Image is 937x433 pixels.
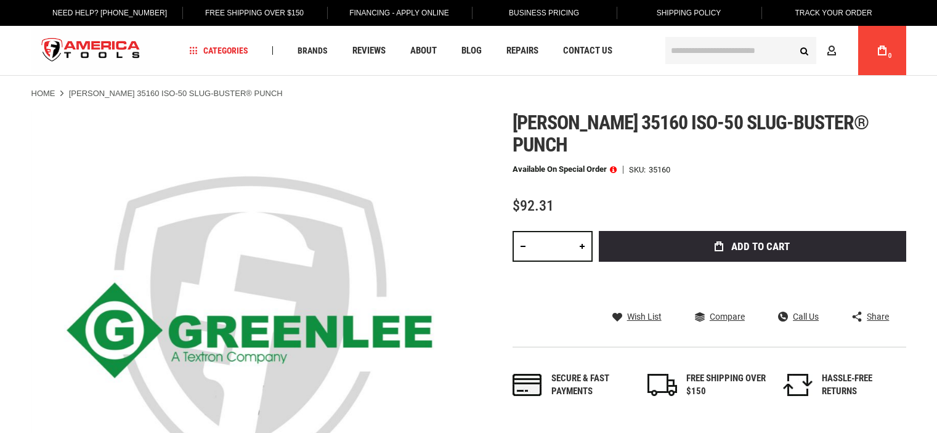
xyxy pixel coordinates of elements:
[501,42,544,59] a: Repairs
[31,28,151,74] a: store logo
[347,42,391,59] a: Reviews
[612,311,662,322] a: Wish List
[731,241,790,252] span: Add to Cart
[31,28,151,74] img: America Tools
[558,42,618,59] a: Contact Us
[513,165,617,174] p: Available on Special Order
[629,166,649,174] strong: SKU
[686,372,766,399] div: FREE SHIPPING OVER $150
[647,374,677,396] img: shipping
[870,26,894,75] a: 0
[563,46,612,55] span: Contact Us
[793,39,816,62] button: Search
[778,311,819,322] a: Call Us
[513,374,542,396] img: payments
[513,111,869,156] span: [PERSON_NAME] 35160 iso-50 slug-buster® punch
[867,312,889,321] span: Share
[184,42,254,59] a: Categories
[695,311,745,322] a: Compare
[822,372,902,399] div: HASSLE-FREE RETURNS
[783,374,813,396] img: returns
[710,312,745,321] span: Compare
[461,46,482,55] span: Blog
[506,46,538,55] span: Repairs
[69,89,283,98] strong: [PERSON_NAME] 35160 ISO-50 SLUG-BUSTER® PUNCH
[551,372,631,399] div: Secure & fast payments
[513,197,554,214] span: $92.31
[649,166,670,174] div: 35160
[793,312,819,321] span: Call Us
[627,312,662,321] span: Wish List
[599,231,906,262] button: Add to Cart
[298,46,328,55] span: Brands
[31,88,55,99] a: Home
[657,9,721,17] span: Shipping Policy
[888,52,892,59] span: 0
[456,42,487,59] a: Blog
[405,42,442,59] a: About
[352,46,386,55] span: Reviews
[410,46,437,55] span: About
[292,42,333,59] a: Brands
[189,46,248,55] span: Categories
